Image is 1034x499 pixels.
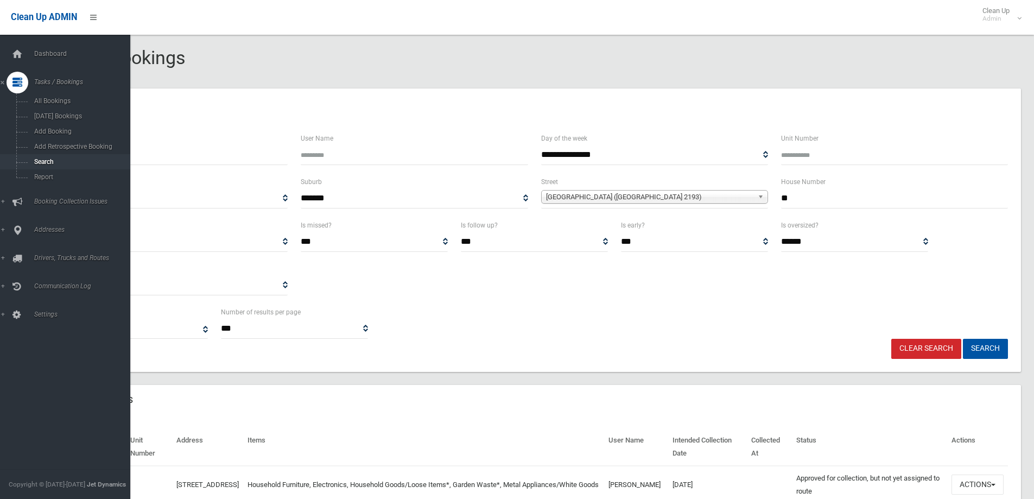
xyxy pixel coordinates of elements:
[31,97,129,105] span: All Bookings
[31,311,138,318] span: Settings
[31,226,138,233] span: Addresses
[31,128,129,135] span: Add Booking
[963,339,1008,359] button: Search
[176,481,239,489] a: [STREET_ADDRESS]
[301,132,333,144] label: User Name
[243,428,605,466] th: Items
[982,15,1010,23] small: Admin
[747,428,792,466] th: Collected At
[546,191,753,204] span: [GEOGRAPHIC_DATA] ([GEOGRAPHIC_DATA] 2193)
[221,306,301,318] label: Number of results per page
[891,339,961,359] a: Clear Search
[87,481,126,488] strong: Jet Dynamics
[621,219,645,231] label: Is early?
[461,219,498,231] label: Is follow up?
[31,50,138,58] span: Dashboard
[31,158,129,166] span: Search
[31,78,138,86] span: Tasks / Bookings
[977,7,1020,23] span: Clean Up
[172,428,243,466] th: Address
[9,481,85,488] span: Copyright © [DATE]-[DATE]
[792,428,947,466] th: Status
[951,475,1004,495] button: Actions
[541,132,587,144] label: Day of the week
[31,282,138,290] span: Communication Log
[604,428,668,466] th: User Name
[668,428,747,466] th: Intended Collection Date
[31,143,129,150] span: Add Retrospective Booking
[781,132,819,144] label: Unit Number
[31,254,138,262] span: Drivers, Trucks and Routes
[947,428,1008,466] th: Actions
[31,173,129,181] span: Report
[781,176,826,188] label: House Number
[31,198,138,205] span: Booking Collection Issues
[781,219,819,231] label: Is oversized?
[301,176,322,188] label: Suburb
[541,176,558,188] label: Street
[31,112,129,120] span: [DATE] Bookings
[301,219,332,231] label: Is missed?
[11,12,77,22] span: Clean Up ADMIN
[126,428,172,466] th: Unit Number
